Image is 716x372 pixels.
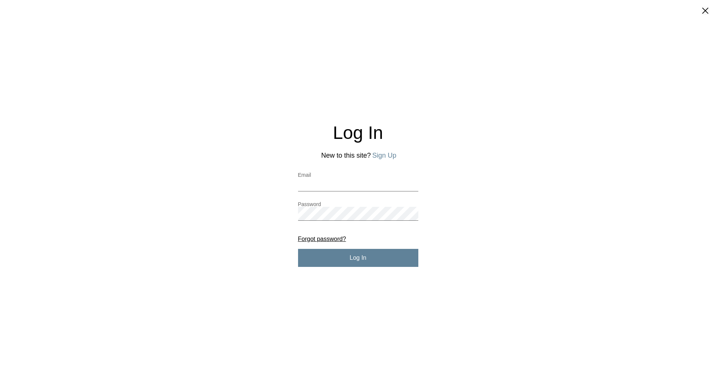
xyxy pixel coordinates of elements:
span: Log In [350,255,366,261]
button: Forgot password? [298,236,346,242]
span: New to this site? [321,152,371,159]
button: Log In [298,249,418,267]
label: Password [298,202,418,207]
label: Email [298,172,418,178]
h2: Log In [298,124,418,142]
button: Close [701,6,710,17]
button: New to this site? Sign Up [372,151,397,160]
